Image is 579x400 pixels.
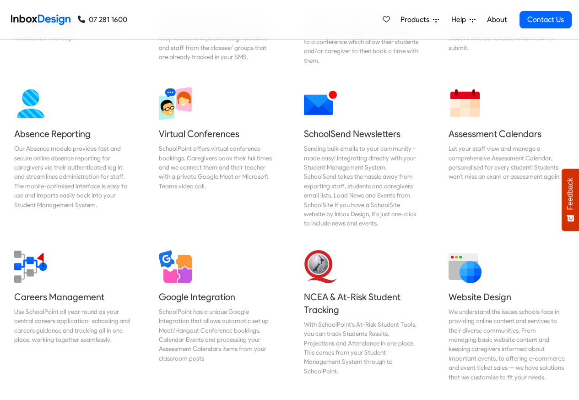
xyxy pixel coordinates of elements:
h5: Website Design [449,290,565,303]
div: Use SchoolPoint all year round as your central careers application- schooling and careers guidanc... [14,307,130,345]
img: 2022_01_13_icon_calendar.svg [449,87,482,120]
h5: Absence Reporting [14,127,130,140]
button: Feedback - Show survey [562,169,579,231]
a: Help [448,11,479,29]
img: 2022_01_13_icon_nzqa.svg [304,250,337,283]
a: Careers Management Use SchoolPoint all year round as your central careers application- schooling ... [7,243,138,389]
span: Help [451,14,470,25]
img: 2022_01_12_icon_mail_notification.svg [304,87,337,120]
span: Feedback [566,178,574,210]
a: Website Design We understand the issues schools face in providing online content and services to ... [441,243,572,389]
a: 07 281 1600 [78,14,127,25]
h5: SchoolSend Newsletters [304,127,420,140]
h5: NCEA & At-Risk Student Tracking [304,290,420,316]
h5: Google Integration [159,290,275,303]
img: 2022_01_12_icon_website.svg [449,250,482,283]
a: Assessment Calendars Let your staff view and manage a comprehensive Assessment Calendar, personal... [441,80,572,236]
a: Absence Reporting Our Absence module provides fast and secure online absence reporting for caregi... [7,80,138,236]
div: Our Absence module provides fast and secure online absence reporting for caregivers via their aut... [14,144,130,209]
div: With SchoolPoint's At-Risk Student Tools, you can track Students Results, Projections and Attenda... [304,320,420,376]
a: SchoolSend Newsletters Sending bulk emails to your community - made easy! Integrating directly wi... [297,80,427,236]
div: We understand the issues schools face in providing online content and services to their diverse c... [449,307,565,382]
img: 2022_01_13_icon_google_integration.svg [159,250,192,283]
a: Contact Us [519,11,572,28]
a: Products [397,11,443,29]
h5: Careers Management [14,290,130,303]
div: SchoolPoint offers virtual conference bookings. Caregivers book their hui times and we connect th... [159,144,275,191]
img: 2022_01_13_icon_career_management.svg [14,250,47,283]
h5: Assessment Calendars [449,127,565,140]
a: NCEA & At-Risk Student Tracking With SchoolPoint's At-Risk Student Tools, you can track Students ... [297,243,427,389]
div: Let your staff view and manage a comprehensive Assessment Calendar, personalised for every studen... [449,144,565,181]
h5: Virtual Conferences [159,127,275,140]
span: Products [400,14,433,25]
div: SchoolPoint has a unique Google Integration that allows automatic set up Meet/Hangout Conference ... [159,307,275,363]
a: Virtual Conferences SchoolPoint offers virtual conference bookings. Caregivers book their hui tim... [152,80,282,236]
a: About [484,11,509,29]
img: 2022_01_13_icon_absence.svg [14,87,47,120]
div: Sending bulk emails to your community - made easy! Integrating directly with your Student Managem... [304,144,420,228]
img: 2022_03_30_icon_virtual_conferences.svg [159,87,192,120]
a: Google Integration SchoolPoint has a unique Google Integration that allows automatic set up Meet/... [152,243,282,389]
